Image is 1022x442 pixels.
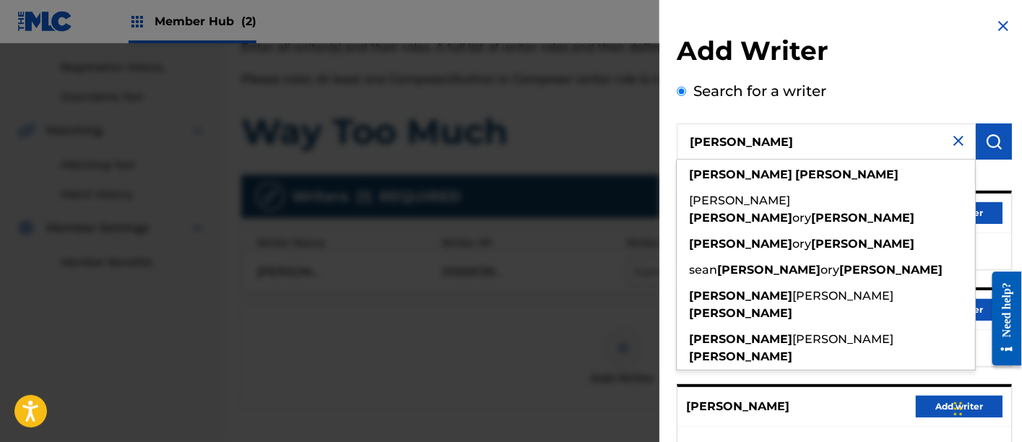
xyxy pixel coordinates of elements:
strong: [PERSON_NAME] [689,332,792,346]
img: close [950,132,967,149]
img: MLC Logo [17,11,73,32]
strong: [PERSON_NAME] [689,350,792,363]
strong: [PERSON_NAME] [795,168,898,181]
strong: [PERSON_NAME] [717,263,820,277]
span: sean [689,263,717,277]
span: ory [792,211,811,225]
h2: Add Writer [677,35,1012,71]
strong: [PERSON_NAME] [689,289,792,303]
strong: [PERSON_NAME] [689,211,792,225]
input: Search writer's name or IPI Number [677,123,976,160]
strong: [PERSON_NAME] [811,211,914,225]
iframe: Chat Widget [950,373,1022,442]
div: Drag [954,387,963,430]
button: Add writer [916,396,1002,417]
span: [PERSON_NAME] [792,289,893,303]
strong: [PERSON_NAME] [839,263,943,277]
span: ory [820,263,839,277]
span: [PERSON_NAME] [792,332,893,346]
img: Top Rightsholders [129,13,146,30]
label: Search for a writer [693,82,826,100]
strong: [PERSON_NAME] [689,237,792,251]
span: [PERSON_NAME] [689,194,790,207]
span: Member Hub [155,13,256,30]
strong: [PERSON_NAME] [811,237,914,251]
iframe: Resource Center [982,260,1022,376]
strong: [PERSON_NAME] [689,168,792,181]
span: ory [792,237,811,251]
strong: [PERSON_NAME] [689,306,792,320]
span: (2) [241,14,256,28]
p: [PERSON_NAME] [686,398,789,415]
img: Search Works [985,133,1002,150]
